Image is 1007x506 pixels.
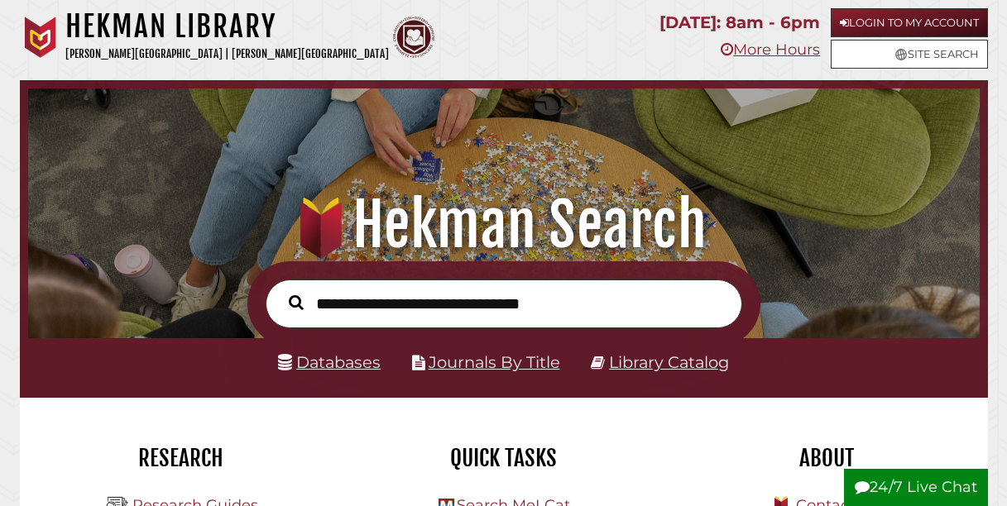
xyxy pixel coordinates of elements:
p: [DATE]: 8am - 6pm [659,8,820,37]
h2: Quick Tasks [355,444,653,472]
a: Journals By Title [429,352,560,372]
i: Search [289,294,304,310]
img: Calvin Theological Seminary [393,17,434,58]
img: Calvin University [20,17,61,58]
a: Library Catalog [609,352,729,372]
a: Login to My Account [831,8,988,37]
a: Site Search [831,40,988,69]
h1: Hekman Search [43,189,965,261]
a: More Hours [721,41,820,59]
h2: Research [32,444,330,472]
h1: Hekman Library [65,8,389,45]
h2: About [678,444,976,472]
p: [PERSON_NAME][GEOGRAPHIC_DATA] | [PERSON_NAME][GEOGRAPHIC_DATA] [65,45,389,64]
a: Databases [278,352,381,372]
button: Search [281,291,312,314]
